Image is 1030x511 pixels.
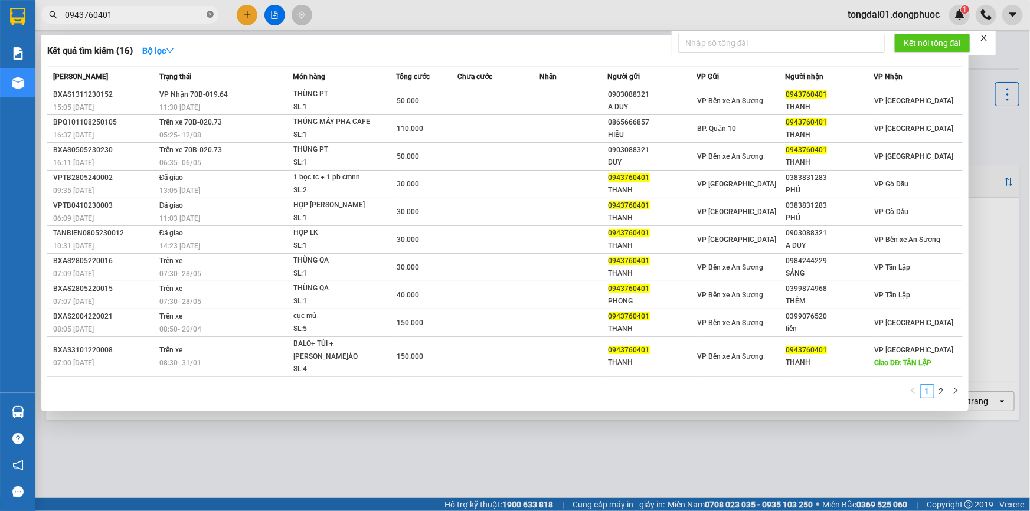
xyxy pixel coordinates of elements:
input: Tìm tên, số ĐT hoặc mã đơn [65,8,204,21]
span: 07:07 [DATE] [53,297,94,306]
span: 08:30 - 31/01 [159,359,201,367]
span: 50.000 [397,152,420,160]
div: BXAS1311230152 [53,89,156,101]
a: 1 [921,385,934,398]
div: THÙNG PT [293,88,382,101]
span: 10:31 [DATE] [53,242,94,250]
span: Nhãn [539,73,557,81]
div: BXAS0505230230 [53,144,156,156]
span: 16:37 [DATE] [53,131,94,139]
span: 150.000 [397,352,424,361]
div: THANH [609,323,696,335]
span: Kết nối tổng đài [904,37,961,50]
span: VP [GEOGRAPHIC_DATA] [874,319,953,327]
span: 07:30 - 28/05 [159,270,201,278]
div: THANH [609,267,696,280]
span: 08:05 [DATE] [53,325,94,333]
span: Người nhận [785,73,823,81]
span: VP [GEOGRAPHIC_DATA] [874,152,953,160]
span: 30.000 [397,235,420,244]
div: BXAS2805220016 [53,255,156,267]
div: THANH [786,129,873,141]
span: Giao DĐ: TÂN LẬP [874,359,932,367]
span: Trên xe [159,312,182,320]
span: 0943760401 [786,90,827,99]
div: 0383831283 [786,172,873,184]
div: cục mủ [293,310,382,323]
span: 09:35 [DATE] [53,186,94,195]
input: Nhập số tổng đài [678,34,885,53]
span: Món hàng [293,73,325,81]
span: VP [GEOGRAPHIC_DATA] [697,180,776,188]
span: 150.000 [397,319,424,327]
span: 07:00 [DATE] [53,359,94,367]
span: Trên xe 70B-020.73 [159,118,222,126]
span: 08:50 - 20/04 [159,325,201,333]
span: VP Bến xe An Sương [697,319,763,327]
div: PHONG [609,295,696,307]
span: 07:30 - 28/05 [159,297,201,306]
span: BP. Quận 10 [697,125,736,133]
div: liền [786,323,873,335]
div: THÙNG QA [293,282,382,295]
div: SL: 1 [293,267,382,280]
div: THÙNG MÁY PHA CAFE [293,116,382,129]
button: right [949,384,963,398]
span: 40.000 [397,291,420,299]
li: 1 [920,384,934,398]
span: VP [GEOGRAPHIC_DATA] [874,346,953,354]
div: THANH [786,156,873,169]
span: 50.000 [397,97,420,105]
span: right [952,387,959,394]
span: 11:03 [DATE] [159,214,200,222]
div: 0865666857 [609,116,696,129]
span: VP Tân Lập [874,291,910,299]
div: A DUY [786,240,873,252]
span: VP [GEOGRAPHIC_DATA] [874,125,953,133]
span: 0943760401 [609,284,650,293]
img: warehouse-icon [12,77,24,89]
div: THANH [609,212,696,224]
span: VP Bến xe An Sương [697,291,763,299]
div: BXAS2805220015 [53,283,156,295]
span: 06:09 [DATE] [53,214,94,222]
span: Trên xe 70B-020.73 [159,146,222,154]
div: SL: 1 [293,101,382,114]
div: BXAS3101220008 [53,344,156,356]
span: 0943760401 [786,346,827,354]
span: message [12,486,24,497]
div: SL: 1 [293,156,382,169]
span: 0943760401 [786,118,827,126]
div: THANH [786,101,873,113]
div: A DUY [609,101,696,113]
div: HỌP LK [293,227,382,240]
span: Trạng thái [159,73,191,81]
span: 15:05 [DATE] [53,103,94,112]
span: VP Bến xe An Sương [697,97,763,105]
span: 0943760401 [609,346,650,354]
span: 30.000 [397,180,420,188]
span: 07:09 [DATE] [53,270,94,278]
span: Trên xe [159,257,182,265]
div: VPTB2805240002 [53,172,156,184]
span: 11:30 [DATE] [159,103,200,112]
span: VP Tân Lập [874,263,910,271]
div: SL: 1 [293,295,382,308]
div: THÙNG PT [293,143,382,156]
span: 30.000 [397,208,420,216]
div: THÙNG QA [293,254,382,267]
div: 0399874968 [786,283,873,295]
div: SL: 1 [293,240,382,253]
button: left [906,384,920,398]
span: Trên xe [159,284,182,293]
span: VP Gò Dầu [874,180,908,188]
span: 05:25 - 12/08 [159,131,201,139]
span: 16:11 [DATE] [53,159,94,167]
span: 0943760401 [609,201,650,209]
span: VP Bến xe An Sương [697,352,763,361]
button: Kết nối tổng đài [894,34,970,53]
div: VPTB0410230003 [53,199,156,212]
span: VP Bến xe An Sương [874,235,940,244]
span: question-circle [12,433,24,444]
span: Đã giao [159,229,184,237]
